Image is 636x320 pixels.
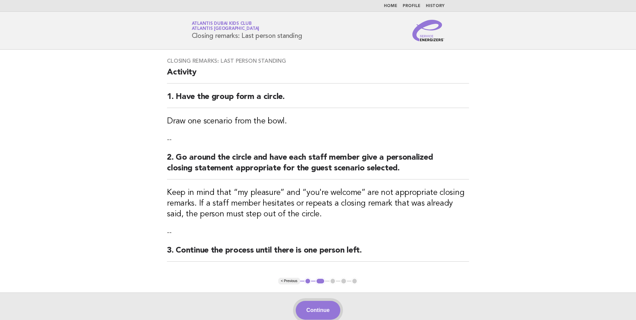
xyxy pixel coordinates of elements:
button: 2 [315,278,325,284]
p: -- [167,228,469,237]
h2: 2. Go around the circle and have each staff member give a personalized closing statement appropri... [167,152,469,179]
h2: Activity [167,67,469,84]
h2: 3. Continue the process until there is one person left. [167,245,469,262]
span: Atlantis [GEOGRAPHIC_DATA] [192,27,259,31]
a: Home [384,4,397,8]
h3: Draw one scenario from the bowl. [167,116,469,127]
h3: Keep in mind that “my pleasure” and “you're welcome” are not appropriate closing remarks. If a st... [167,188,469,220]
button: < Previous [278,278,300,284]
a: History [426,4,445,8]
a: Profile [403,4,420,8]
img: Service Energizers [412,20,445,41]
button: Continue [296,301,340,320]
h2: 1. Have the group form a circle. [167,92,469,108]
h3: Closing remarks: Last person standing [167,58,469,64]
button: 1 [304,278,311,284]
p: -- [167,135,469,144]
a: Atlantis Dubai Kids ClubAtlantis [GEOGRAPHIC_DATA] [192,21,259,31]
h1: Closing remarks: Last person standing [192,22,302,39]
